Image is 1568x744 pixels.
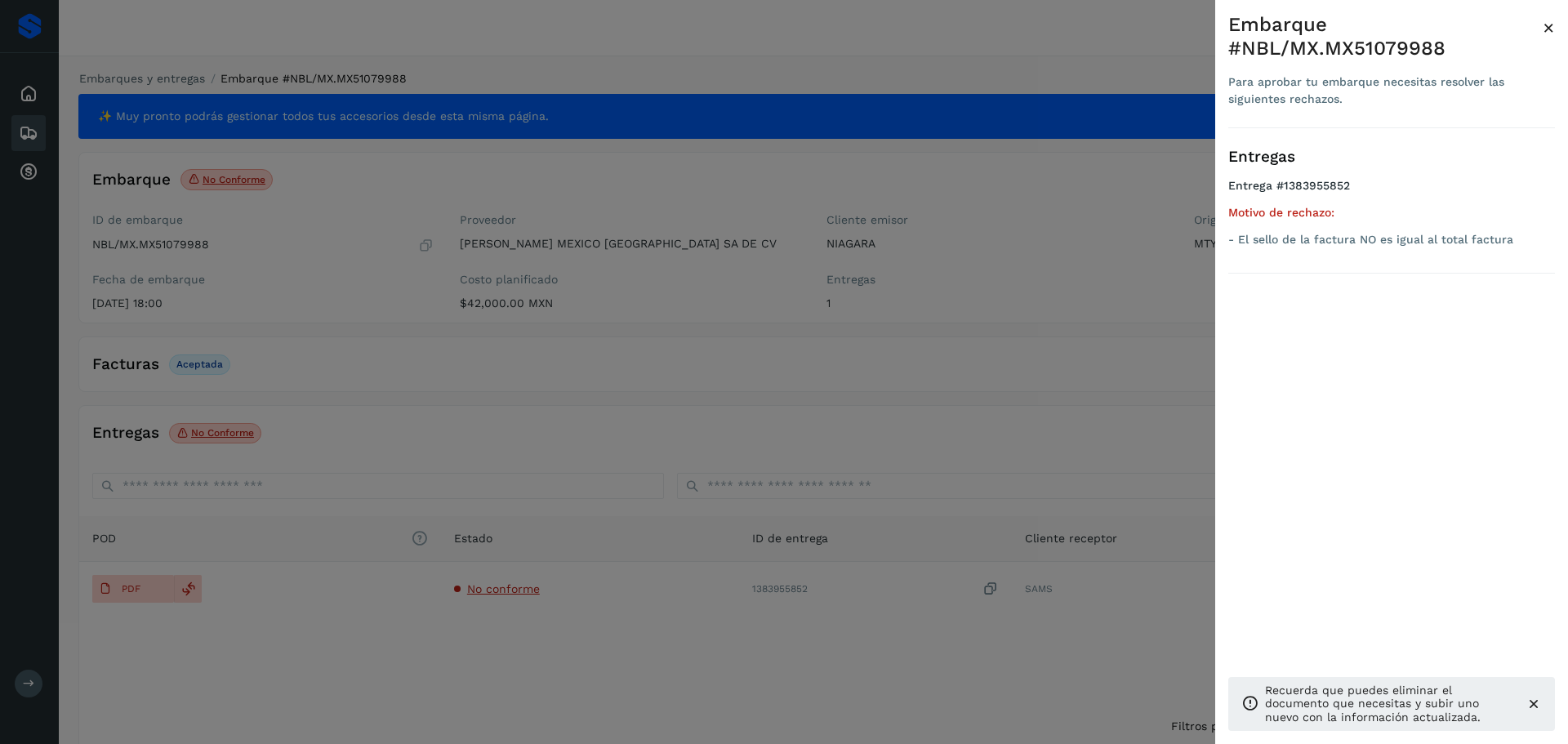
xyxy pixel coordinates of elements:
[1265,684,1512,724] p: Recuerda que puedes eliminar el documento que necesitas y subir uno nuevo con la información actu...
[1228,206,1555,220] h5: Motivo de rechazo:
[1228,13,1543,60] div: Embarque #NBL/MX.MX51079988
[1228,233,1555,247] p: - El sello de la factura NO es igual al total factura
[1543,13,1555,42] button: Close
[1543,16,1555,39] span: ×
[1228,148,1555,167] h3: Entregas
[1228,179,1555,206] h4: Entrega #1383955852
[1228,74,1543,108] div: Para aprobar tu embarque necesitas resolver las siguientes rechazos.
